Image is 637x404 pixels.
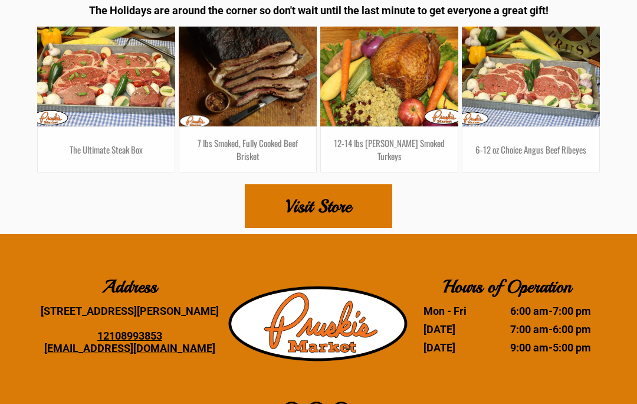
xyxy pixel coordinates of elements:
a: [EMAIL_ADDRESS][DOMAIN_NAME] [44,342,215,354]
h3: The Ultimate Steak Box [47,143,166,156]
time: 7:00 am [510,323,549,335]
span: Visit Store [285,185,352,227]
dd: - [492,305,591,317]
b: Hours of Operation [443,275,572,298]
dt: [DATE] [423,341,491,354]
dd: - [492,341,591,354]
time: 6:00 am [510,305,549,317]
h3: 12-14 lbs [PERSON_NAME] Smoked Turkeys [330,136,449,162]
time: 5:00 pm [553,341,591,354]
div: [STREET_ADDRESS][PERSON_NAME] [35,305,224,317]
span: The Holidays are around the corner so don't wait until the last minute to get everyone a great gift! [89,4,549,17]
time: 9:00 am [510,341,549,354]
time: 7:00 pm [553,305,591,317]
h3: 6-12 oz Choice Angus Beef Ribeyes [471,143,590,156]
b: Address [102,275,157,298]
dd: - [492,323,591,335]
h3: 7 lbs Smoked, Fully Cooked Beef Brisket [188,136,307,162]
a: 12108993853 [97,330,162,342]
dt: [DATE] [423,323,491,335]
img: Pruski-s+Market+HQ+Logo2-1920w.png [228,279,409,369]
a: Visit Store [245,184,392,228]
time: 6:00 pm [553,323,591,335]
dt: Mon - Fri [423,305,491,317]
